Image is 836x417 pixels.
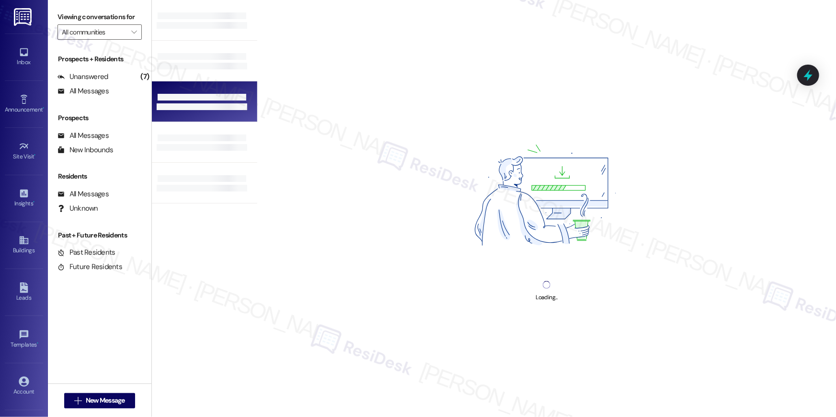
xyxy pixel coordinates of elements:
div: New Inbounds [57,145,113,155]
div: Prospects [48,113,151,123]
div: All Messages [57,131,109,141]
a: Insights • [5,185,43,211]
span: New Message [86,395,125,406]
a: Account [5,373,43,399]
div: Prospects + Residents [48,54,151,64]
span: • [37,340,38,347]
div: All Messages [57,189,109,199]
span: • [33,199,34,205]
a: Inbox [5,44,43,70]
label: Viewing conversations for [57,10,142,24]
div: Past Residents [57,248,115,258]
span: • [34,152,36,158]
a: Site Visit • [5,138,43,164]
div: All Messages [57,86,109,96]
i:  [74,397,81,405]
div: Residents [48,171,151,181]
a: Templates • [5,327,43,352]
a: Leads [5,280,43,305]
div: Unanswered [57,72,108,82]
button: New Message [64,393,135,408]
input: All communities [62,24,126,40]
div: Future Residents [57,262,122,272]
span: • [43,105,44,112]
div: (7) [138,69,151,84]
div: Past + Future Residents [48,230,151,240]
a: Buildings [5,232,43,258]
i:  [131,28,137,36]
div: Loading... [536,293,558,303]
img: ResiDesk Logo [14,8,34,26]
div: Unknown [57,203,98,214]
